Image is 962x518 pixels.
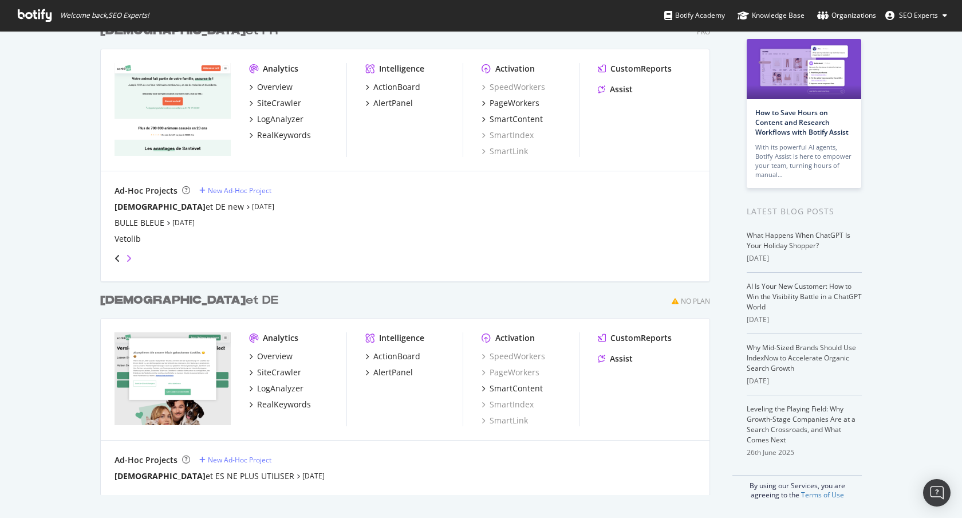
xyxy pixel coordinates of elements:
div: Analytics [263,63,298,74]
a: ActionBoard [365,351,420,362]
div: Intelligence [379,332,424,344]
div: PageWorkers [482,367,539,378]
div: Assist [610,84,633,95]
div: LogAnalyzer [257,383,303,394]
div: et DE [100,292,278,309]
a: Leveling the Playing Field: Why Growth-Stage Companies Are at a Search Crossroads, and What Comes... [747,404,855,445]
a: [DEMOGRAPHIC_DATA]et DE [100,292,283,309]
div: RealKeywords [257,129,311,141]
div: angle-left [110,249,125,268]
div: Pro [697,27,710,37]
b: [DEMOGRAPHIC_DATA] [100,295,246,306]
div: SiteCrawler [257,97,301,109]
div: [DATE] [747,315,862,325]
a: SmartLink [482,415,528,426]
div: Organizations [817,10,876,21]
div: et ES NE PLUS UTILISER [115,470,294,482]
a: BULLE BLEUE [115,217,164,229]
div: CustomReports [610,63,672,74]
a: New Ad-Hoc Project [199,455,271,465]
div: With its powerful AI agents, Botify Assist is here to empower your team, turning hours of manual… [755,143,853,179]
div: Knowledge Base [738,10,805,21]
a: New Ad-Hoc Project [199,186,271,195]
div: CustomReports [610,332,672,344]
div: SmartContent [490,113,543,125]
div: Analytics [263,332,298,344]
a: Vetolib [115,233,141,245]
div: Assist [610,353,633,364]
div: Overview [257,81,293,93]
div: New Ad-Hoc Project [208,186,271,195]
img: santevet.de [115,332,231,425]
div: SiteCrawler [257,367,301,378]
a: AlertPanel [365,97,413,109]
a: [DEMOGRAPHIC_DATA]et DE new [115,201,244,213]
b: [DEMOGRAPHIC_DATA] [115,201,206,212]
div: Intelligence [379,63,424,74]
span: Welcome back, SEO Experts ! [60,11,149,20]
a: SiteCrawler [249,97,301,109]
a: Overview [249,351,293,362]
div: et DE new [115,201,244,213]
a: SmartIndex [482,399,534,410]
div: Overview [257,351,293,362]
img: santevet.com [115,63,231,156]
a: Assist [598,353,633,364]
a: SmartLink [482,146,528,157]
a: CustomReports [598,332,672,344]
a: [DATE] [252,202,274,211]
div: ActionBoard [373,351,420,362]
div: SmartContent [490,383,543,394]
a: Assist [598,84,633,95]
div: No Plan [681,296,710,306]
b: [DEMOGRAPHIC_DATA] [115,470,206,481]
div: grid [100,9,719,495]
a: SmartContent [482,383,543,394]
a: CustomReports [598,63,672,74]
a: [DEMOGRAPHIC_DATA]et ES NE PLUS UTILISER [115,470,294,482]
div: Botify Academy [664,10,725,21]
div: AlertPanel [373,367,413,378]
a: LogAnalyzer [249,383,303,394]
img: How to Save Hours on Content and Research Workflows with Botify Assist [747,39,861,99]
div: ActionBoard [373,81,420,93]
div: Activation [495,332,535,344]
a: PageWorkers [482,97,539,109]
button: SEO Experts [876,6,956,25]
a: RealKeywords [249,129,311,141]
a: [DATE] [302,471,325,481]
div: PageWorkers [490,97,539,109]
div: [DATE] [747,376,862,386]
div: By using our Services, you are agreeing to the [732,475,862,500]
a: SmartIndex [482,129,534,141]
a: LogAnalyzer [249,113,303,125]
a: Why Mid-Sized Brands Should Use IndexNow to Accelerate Organic Search Growth [747,343,856,373]
div: Latest Blog Posts [747,205,862,218]
a: What Happens When ChatGPT Is Your Holiday Shopper? [747,230,850,250]
span: SEO Experts [899,10,938,20]
div: New Ad-Hoc Project [208,455,271,465]
div: AlertPanel [373,97,413,109]
a: ActionBoard [365,81,420,93]
a: Terms of Use [801,490,844,500]
a: SiteCrawler [249,367,301,378]
a: Overview [249,81,293,93]
div: RealKeywords [257,399,311,410]
div: Open Intercom Messenger [923,479,951,507]
a: AlertPanel [365,367,413,378]
div: 26th June 2025 [747,448,862,458]
div: angle-right [125,253,133,264]
a: SpeedWorkers [482,81,545,93]
a: SmartContent [482,113,543,125]
a: SpeedWorkers [482,351,545,362]
div: Ad-Hoc Projects [115,185,178,197]
div: LogAnalyzer [257,113,303,125]
a: [DATE] [172,218,195,227]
